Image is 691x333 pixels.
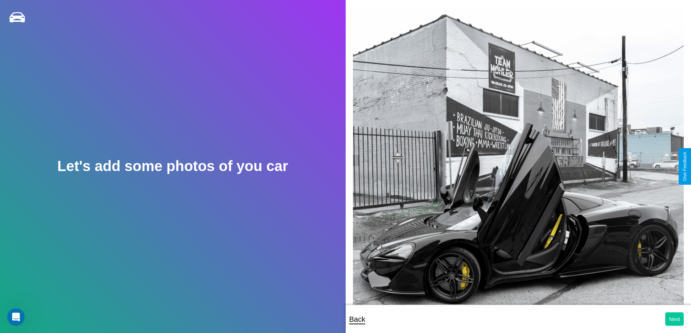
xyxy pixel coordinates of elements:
[349,313,365,326] p: Back
[682,152,687,181] div: Give Feedback
[57,158,288,174] h2: Let's add some photos of you car
[353,7,684,318] img: posted
[7,308,25,326] iframe: Intercom live chat
[665,312,684,326] button: Next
